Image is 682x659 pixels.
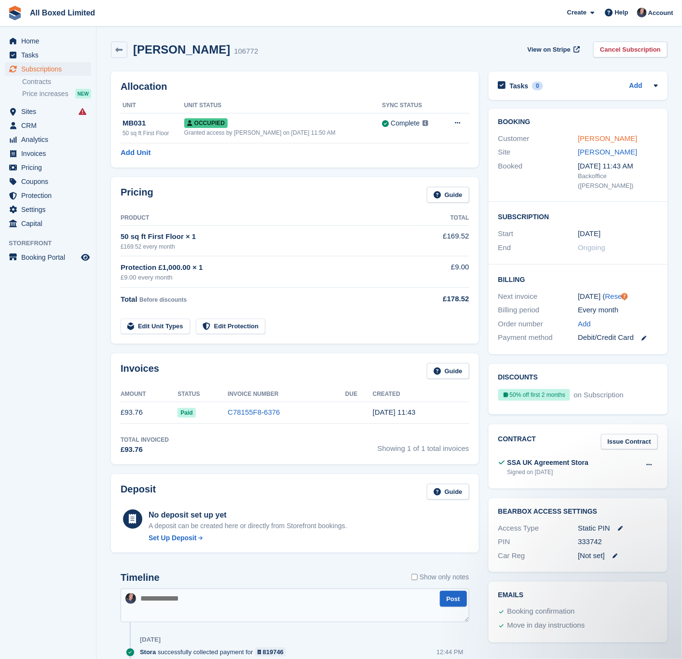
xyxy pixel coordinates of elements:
a: Issue Contract [601,434,658,450]
label: Show only notes [411,572,469,582]
a: menu [5,251,91,264]
div: Booking confirmation [507,606,575,617]
th: Created [373,387,469,402]
span: Protection [21,189,79,202]
img: Dan Goss [637,8,647,17]
a: Add Unit [121,147,150,158]
span: Help [615,8,628,17]
div: 819746 [263,647,284,657]
div: Move in day instructions [507,620,585,631]
h2: Invoices [121,363,159,379]
div: No deposit set up yet [149,509,347,521]
div: successfully collected payment for [140,647,291,657]
time: 2025-09-06 00:00:00 UTC [578,228,600,239]
i: Smart entry sync failures have occurred [79,108,86,115]
a: 819746 [255,647,286,657]
span: Price increases [22,89,68,98]
a: menu [5,48,91,62]
div: £178.52 [416,294,469,305]
a: menu [5,147,91,160]
a: Preview store [80,252,91,263]
div: Car Reg [498,550,578,561]
div: 333742 [578,536,658,547]
div: Order number [498,319,578,330]
span: Pricing [21,161,79,174]
div: [DATE] [140,636,161,644]
div: 50 sq ft First Floor × 1 [121,231,416,242]
span: Paid [177,408,195,418]
div: Next invoice [498,291,578,302]
button: Post [440,591,467,607]
span: Storefront [9,238,96,248]
a: menu [5,105,91,118]
th: Sync Status [382,98,442,113]
img: stora-icon-8386f47178a22dfd0bd8f6a31ec36ba5ce8667c1dd55bd0f319d3a0aa187defe.svg [8,6,22,20]
span: View on Stripe [528,45,571,55]
span: Stora [140,647,156,657]
a: View on Stripe [524,42,582,57]
a: [PERSON_NAME] [578,134,637,142]
td: £93.76 [121,402,177,423]
div: Payment method [498,332,578,343]
a: menu [5,189,91,202]
div: Granted access by [PERSON_NAME] on [DATE] 11:50 AM [184,128,382,137]
div: 50 sq ft First Floor [123,129,184,138]
a: C78155F8-6376 [228,408,280,416]
img: icon-info-grey-7440780725fd019a000dd9b08b2336e03edf1995a4989e88bcd33f0948082b44.svg [423,120,428,126]
div: Site [498,147,578,158]
h2: Emails [498,591,658,599]
div: Static PIN [578,523,658,534]
a: Add [629,81,642,92]
a: Price increases NEW [22,88,91,99]
th: Amount [121,387,177,402]
div: £169.52 every month [121,242,416,251]
span: on Subscription [572,391,624,399]
a: menu [5,217,91,230]
h2: Tasks [510,82,529,90]
a: menu [5,175,91,188]
span: Analytics [21,133,79,146]
th: Status [177,387,228,402]
a: Add [578,319,591,330]
a: Edit Protection [196,319,265,335]
h2: Subscription [498,211,658,221]
div: Debit/Credit Card [578,332,658,343]
div: PIN [498,536,578,547]
input: Show only notes [411,572,418,582]
th: Invoice Number [228,387,345,402]
a: Guide [427,187,469,203]
a: Guide [427,363,469,379]
div: 50% off first 2 months [498,389,570,401]
img: Dan Goss [125,593,136,604]
div: £9.00 every month [121,273,416,282]
h2: Contract [498,434,536,450]
div: [DATE] 11:43 AM [578,161,658,172]
h2: Discounts [498,374,658,381]
p: A deposit can be created here or directly from Storefront bookings. [149,521,347,531]
span: Sites [21,105,79,118]
th: Unit [121,98,184,113]
div: [Not set] [578,550,658,561]
div: Total Invoiced [121,435,169,444]
div: Customer [498,133,578,144]
th: Product [121,210,416,226]
span: Home [21,34,79,48]
h2: Deposit [121,484,156,500]
div: £93.76 [121,444,169,455]
div: Every month [578,305,658,316]
a: menu [5,62,91,76]
a: Contracts [22,77,91,86]
span: CRM [21,119,79,132]
div: Set Up Deposit [149,533,197,543]
div: MB031 [123,118,184,129]
h2: Booking [498,118,658,126]
a: menu [5,34,91,48]
div: Billing period [498,305,578,316]
a: Edit Unit Types [121,319,190,335]
a: Reset [605,292,624,300]
div: End [498,242,578,253]
span: Account [648,8,673,18]
a: menu [5,203,91,216]
a: Guide [427,484,469,500]
th: Unit Status [184,98,382,113]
